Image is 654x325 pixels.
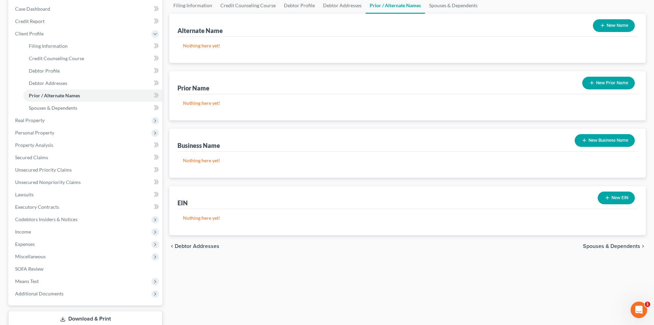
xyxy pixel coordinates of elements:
[183,215,632,221] p: Nothing here yet!
[29,80,67,86] span: Debtor Addresses
[15,130,54,136] span: Personal Property
[583,243,640,249] span: Spouses & Dependents
[640,243,646,249] i: chevron_right
[23,102,162,114] a: Spouses & Dependents
[10,139,162,151] a: Property Analysis
[15,204,59,210] span: Executory Contracts
[10,263,162,275] a: SOFA Review
[15,241,35,247] span: Expenses
[15,253,46,259] span: Miscellaneous
[15,179,81,185] span: Unsecured Nonpriority Claims
[15,192,34,197] span: Lawsuits
[631,302,647,318] iframe: Intercom live chat
[177,199,188,207] div: EIN
[15,266,44,272] span: SOFA Review
[10,3,162,15] a: Case Dashboard
[15,142,53,148] span: Property Analysis
[15,6,50,12] span: Case Dashboard
[10,151,162,164] a: Secured Claims
[15,229,31,235] span: Income
[645,302,650,307] span: 1
[23,65,162,77] a: Debtor Profile
[177,84,209,92] div: Prior Name
[15,216,78,222] span: Codebtors Insiders & Notices
[10,201,162,213] a: Executory Contracts
[183,157,632,164] p: Nothing here yet!
[183,100,632,107] p: Nothing here yet!
[169,243,175,249] i: chevron_left
[15,31,44,36] span: Client Profile
[582,77,635,89] button: New Prior Name
[10,176,162,188] a: Unsecured Nonpriority Claims
[23,40,162,52] a: Filing Information
[23,77,162,89] a: Debtor Addresses
[598,192,635,204] button: New EIN
[10,15,162,28] a: Credit Report
[583,243,646,249] button: Spouses & Dependents chevron_right
[593,19,635,32] button: New Name
[15,154,48,160] span: Secured Claims
[15,291,64,296] span: Additional Documents
[10,188,162,201] a: Lawsuits
[175,243,219,249] span: Debtor Addresses
[169,243,219,249] button: chevron_left Debtor Addresses
[29,43,68,49] span: Filing Information
[183,42,632,49] p: Nothing here yet!
[15,278,39,284] span: Means Test
[23,52,162,65] a: Credit Counseling Course
[29,55,84,61] span: Credit Counseling Course
[29,105,77,111] span: Spouses & Dependents
[177,141,220,150] div: Business Name
[23,89,162,102] a: Prior / Alternate Names
[15,18,45,24] span: Credit Report
[15,117,45,123] span: Real Property
[15,167,72,173] span: Unsecured Priority Claims
[10,164,162,176] a: Unsecured Priority Claims
[177,26,223,35] div: Alternate Name
[29,93,80,98] span: Prior / Alternate Names
[29,68,60,74] span: Debtor Profile
[575,134,635,147] button: New Business Name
